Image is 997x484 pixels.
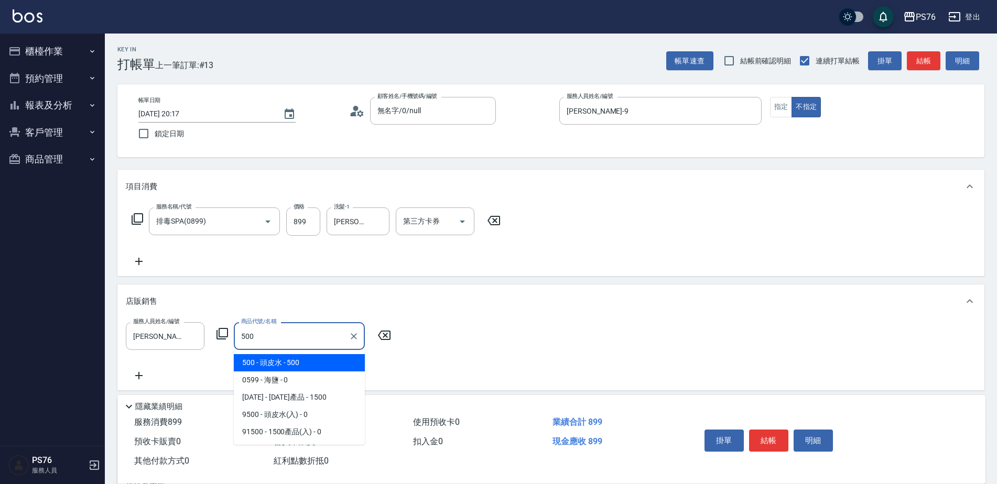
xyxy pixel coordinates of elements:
button: 結帳 [907,51,940,71]
button: Clear [346,329,361,344]
button: 不指定 [792,97,821,117]
span: 0599 - 海鹽 - 0 [234,371,365,389]
span: 使用預收卡 0 [413,417,460,427]
button: 掛單 [705,430,744,452]
span: [DATE] - [DATE]產品 - 1500 [234,389,365,406]
button: PS76 [899,6,940,28]
label: 帳單日期 [138,96,160,104]
button: 帳單速查 [666,51,713,71]
button: Open [454,213,471,230]
label: 服務人員姓名/編號 [133,317,179,325]
img: Person [8,455,29,476]
button: 明細 [946,51,979,71]
button: 報表及分析 [4,92,101,119]
span: 結帳前確認明細 [740,56,792,67]
span: 現金應收 899 [552,436,602,446]
button: 指定 [770,97,793,117]
span: 91500 - 1500產品(入) - 0 [234,423,365,441]
img: Logo [13,9,42,23]
span: 鎖定日期 [155,128,184,139]
input: YYYY/MM/DD hh:mm [138,105,273,123]
span: 上一筆訂單:#13 [155,59,214,72]
button: 結帳 [749,430,788,452]
p: 服務人員 [32,466,85,475]
span: 紅利點數折抵 0 [274,456,329,466]
h5: PS76 [32,455,85,466]
span: 500 - 頭皮水 - 500 [234,354,365,371]
button: 商品管理 [4,146,101,173]
span: 連續打單結帳 [816,56,860,67]
button: 掛單 [868,51,902,71]
label: 商品代號/名稱 [241,317,276,325]
label: 顧客姓名/手機號碼/編號 [377,92,437,100]
button: 櫃檯作業 [4,38,101,65]
div: 項目消費 [117,170,984,203]
button: 登出 [944,7,984,27]
button: 客戶管理 [4,119,101,146]
button: 明細 [794,430,833,452]
h3: 打帳單 [117,57,155,72]
span: 預收卡販賣 0 [134,436,181,446]
span: 業績合計 899 [552,417,602,427]
p: 店販銷售 [126,296,157,307]
p: 隱藏業績明細 [135,401,182,412]
button: Choose date, selected date is 2025-08-13 [277,102,302,127]
div: PS76 [916,10,936,24]
label: 價格 [294,203,305,211]
div: 店販銷售 [117,284,984,318]
h2: Key In [117,46,155,53]
span: 其他付款方式 0 [134,456,189,466]
span: 服務消費 899 [134,417,182,427]
button: Open [259,213,276,230]
label: 洗髮-1 [334,203,350,211]
label: 服務人員姓名/編號 [567,92,613,100]
p: 項目消費 [126,181,157,192]
span: 9500 - 頭皮水(入) - 0 [234,406,365,423]
label: 服務名稱/代號 [156,203,191,211]
span: 扣入金 0 [413,436,443,446]
button: 預約管理 [4,65,101,92]
button: save [873,6,894,27]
